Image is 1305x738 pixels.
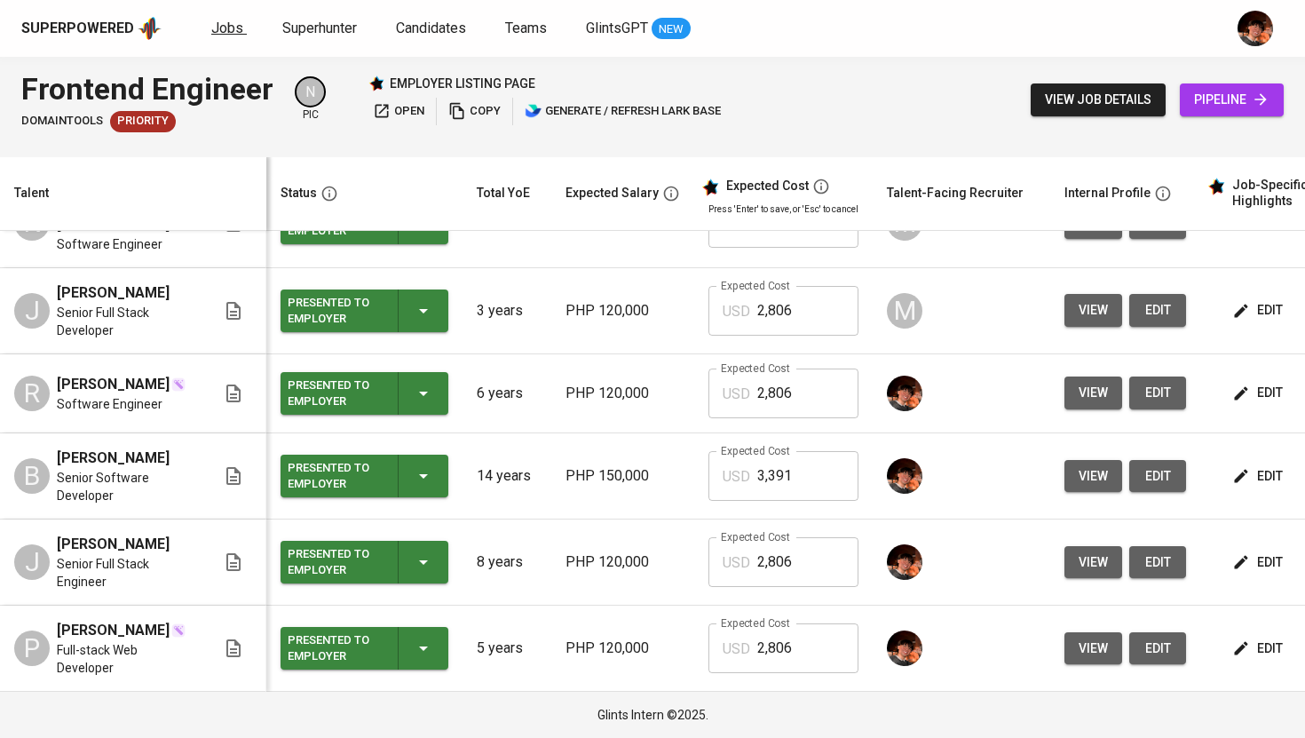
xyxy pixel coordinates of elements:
[1129,377,1186,409] button: edit
[586,18,691,40] a: GlintsGPT NEW
[1129,632,1186,665] button: edit
[505,20,547,36] span: Teams
[373,101,424,122] span: open
[477,300,537,321] p: 3 years
[1236,299,1283,321] span: edit
[288,543,384,582] div: Presented to Employer
[14,293,50,329] div: J
[565,182,659,204] div: Expected Salary
[701,179,719,196] img: glints_star.svg
[1229,460,1290,493] button: edit
[288,456,384,496] div: Presented to Employer
[525,101,721,122] span: generate / refresh lark base
[887,631,922,666] img: diemas@glints.com
[1229,632,1290,665] button: edit
[14,631,50,666] div: P
[565,383,680,404] p: PHP 120,000
[1031,83,1166,116] button: view job details
[110,111,176,132] div: New Job received from Demand Team
[1064,294,1122,327] button: view
[14,544,50,580] div: J
[1129,546,1186,579] button: edit
[565,552,680,573] p: PHP 120,000
[1079,299,1108,321] span: view
[390,75,535,92] p: employer listing page
[14,458,50,494] div: B
[57,469,194,504] span: Senior Software Developer
[565,638,680,659] p: PHP 120,000
[520,98,725,125] button: lark generate / refresh lark base
[396,18,470,40] a: Candidates
[1194,89,1269,111] span: pipeline
[282,18,360,40] a: Superhunter
[57,641,194,677] span: Full-stack Web Developer
[525,102,542,120] img: lark
[281,627,448,670] button: Presented to Employer
[211,20,243,36] span: Jobs
[295,76,326,123] div: pic
[1143,638,1172,660] span: edit
[281,182,317,204] div: Status
[1079,465,1108,488] span: view
[1238,11,1273,46] img: diemas@glints.com
[282,20,357,36] span: Superhunter
[723,639,750,660] p: USD
[21,113,103,130] span: DomainTools
[726,179,809,194] div: Expected Cost
[477,465,537,487] p: 14 years
[444,98,505,125] button: copy
[21,19,134,39] div: Superpowered
[171,623,186,638] img: magic_wand.svg
[1079,552,1108,574] span: view
[21,67,273,111] div: Frontend Engineer
[505,18,550,40] a: Teams
[57,282,170,304] span: [PERSON_NAME]
[288,291,384,330] div: Presented to Employer
[57,235,162,253] span: Software Engineer
[138,15,162,42] img: app logo
[723,301,750,322] p: USD
[1236,638,1283,660] span: edit
[1143,552,1172,574] span: edit
[887,182,1024,204] div: Talent-Facing Recruiter
[1229,294,1290,327] button: edit
[1229,546,1290,579] button: edit
[477,383,537,404] p: 6 years
[368,98,429,125] button: open
[281,455,448,497] button: Presented to Employer
[586,20,648,36] span: GlintsGPT
[708,202,858,216] p: Press 'Enter' to save, or 'Esc' to cancel
[723,384,750,405] p: USD
[171,377,186,392] img: magic_wand.svg
[1143,382,1172,404] span: edit
[1129,460,1186,493] button: edit
[1129,294,1186,327] a: edit
[396,20,466,36] span: Candidates
[887,458,922,494] img: diemas@glints.com
[1064,182,1151,204] div: Internal Profile
[723,552,750,574] p: USD
[1236,465,1283,488] span: edit
[368,75,384,91] img: Glints Star
[887,293,922,329] div: M
[1207,178,1225,195] img: glints_star.svg
[448,101,501,122] span: copy
[288,629,384,668] div: Presented to Employer
[57,620,170,641] span: [PERSON_NAME]
[1180,83,1284,116] a: pipeline
[57,374,170,395] span: [PERSON_NAME]
[477,638,537,659] p: 5 years
[565,465,680,487] p: PHP 150,000
[295,76,326,107] div: N
[211,18,247,40] a: Jobs
[477,552,537,573] p: 8 years
[14,376,50,411] div: R
[110,113,176,130] span: Priority
[288,374,384,413] div: Presented to Employer
[477,182,530,204] div: Total YoE
[1143,465,1172,488] span: edit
